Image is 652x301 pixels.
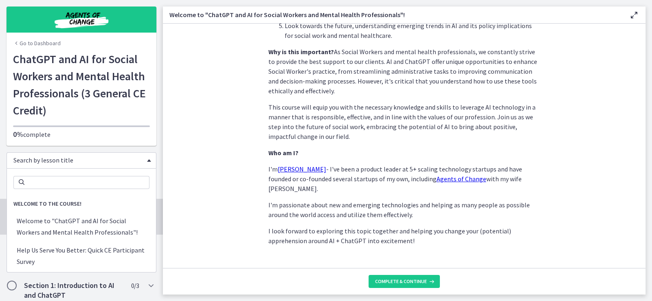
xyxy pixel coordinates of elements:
[13,156,143,164] span: Search by lesson title
[268,164,540,193] p: I'm - I've been a product leader at 5+ scaling technology startups and have founded or co-founded...
[33,10,130,29] img: Agents of Change Social Work Test Prep
[7,196,88,212] span: Welcome to the Course!
[13,51,150,119] h1: ChatGPT and AI for Social Workers and Mental Health Professionals (3 General CE Credit)
[7,241,156,270] li: Help Us Serve You Better: Quick CE Participant Survey
[278,165,326,173] a: [PERSON_NAME]
[268,102,540,141] p: This course will equip you with the necessary knowledge and skills to leverage AI technology in a...
[268,47,540,96] p: As Social Workers and mental health professionals, we constantly strive to provide the best suppo...
[268,149,299,157] strong: Who am I?
[169,10,616,20] h3: Welcome to "ChatGPT and AI for Social Workers and Mental Health Professionals"!
[24,281,123,300] h2: Section 1: Introduction to AI and ChatGPT
[13,39,61,47] a: Go to Dashboard
[369,275,440,288] button: Complete & continue
[437,175,486,183] a: Agents of Change
[268,48,334,56] strong: Why is this important?
[268,226,540,246] p: I look forward to exploring this topic together and helping you change your (potential) apprehens...
[268,200,540,220] p: I'm passionate about new and emerging technologies and helping as many people as possible around ...
[375,278,427,285] span: Complete & continue
[13,130,23,139] span: 0%
[7,152,156,169] div: Search by lesson title
[13,130,150,139] p: complete
[7,212,156,241] li: Welcome to "ChatGPT and AI for Social Workers and Mental Health Professionals"!
[131,281,139,290] span: 0 / 3
[285,21,540,40] p: Look towards the future, understanding emerging trends in AI and its policy implications for soci...
[7,270,141,287] span: Section 1: Introduction to AI and ChatGPT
